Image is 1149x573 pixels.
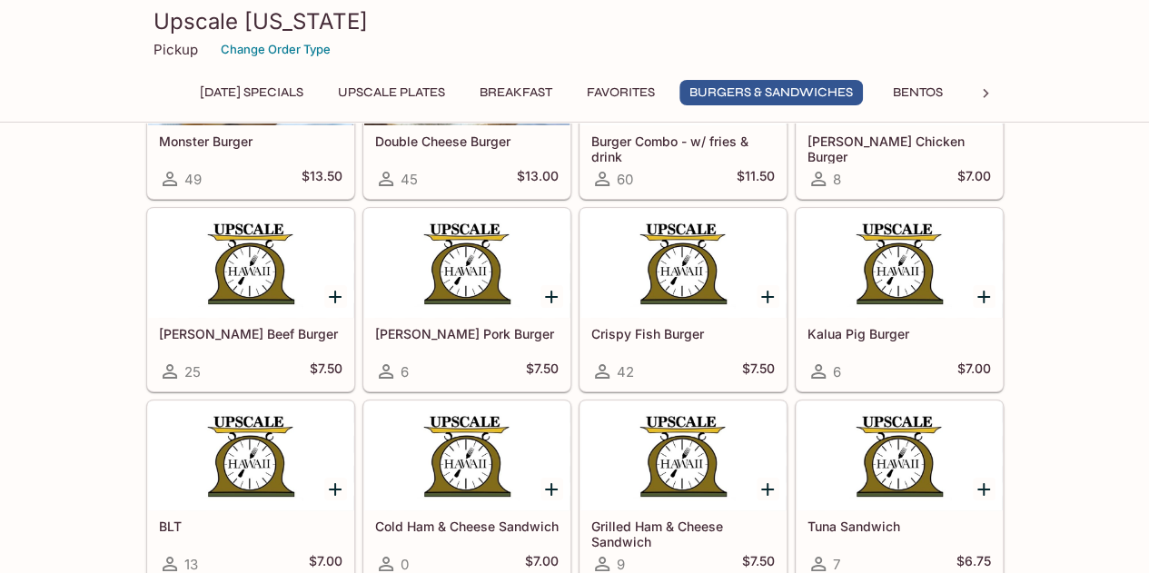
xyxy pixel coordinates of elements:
[302,168,342,190] h5: $13.50
[807,326,991,341] h5: Kalua Pig Burger
[833,363,841,380] span: 6
[190,80,313,105] button: [DATE] Specials
[957,361,991,382] h5: $7.00
[580,209,786,318] div: Crispy Fish Burger
[617,363,634,380] span: 42
[401,556,409,573] span: 0
[797,209,1002,318] div: Kalua Pig Burger
[957,168,991,190] h5: $7.00
[148,401,353,510] div: BLT
[796,208,1003,391] a: Kalua Pig Burger6$7.00
[375,133,559,149] h5: Double Cheese Burger
[184,171,202,188] span: 49
[375,326,559,341] h5: [PERSON_NAME] Pork Burger
[159,133,342,149] h5: Monster Burger
[213,35,339,64] button: Change Order Type
[591,326,775,341] h5: Crispy Fish Burger
[797,401,1002,510] div: Tuna Sandwich
[364,16,570,125] div: Double Cheese Burger
[757,285,779,308] button: Add Crispy Fish Burger
[579,208,787,391] a: Crispy Fish Burger42$7.50
[737,168,775,190] h5: $11.50
[580,16,786,125] div: Burger Combo - w/ fries & drink
[580,401,786,510] div: Grilled Ham & Cheese Sandwich
[375,519,559,534] h5: Cold Ham & Cheese Sandwich
[401,171,418,188] span: 45
[526,361,559,382] h5: $7.50
[757,478,779,500] button: Add Grilled Ham & Cheese Sandwich
[363,208,570,391] a: [PERSON_NAME] Pork Burger6$7.50
[310,361,342,382] h5: $7.50
[184,556,198,573] span: 13
[324,478,347,500] button: Add BLT
[364,209,570,318] div: Teri Pork Burger
[154,7,996,35] h3: Upscale [US_STATE]
[401,363,409,380] span: 6
[591,133,775,163] h5: Burger Combo - w/ fries & drink
[973,285,995,308] button: Add Kalua Pig Burger
[540,285,563,308] button: Add Teri Pork Burger
[159,519,342,534] h5: BLT
[324,285,347,308] button: Add Teri Beef Burger
[807,133,991,163] h5: [PERSON_NAME] Chicken Burger
[154,41,198,58] p: Pickup
[148,16,353,125] div: Monster Burger
[540,478,563,500] button: Add Cold Ham & Cheese Sandwich
[877,80,959,105] button: Bentos
[470,80,562,105] button: Breakfast
[679,80,863,105] button: Burgers & Sandwiches
[364,401,570,510] div: Cold Ham & Cheese Sandwich
[797,16,1002,125] div: Teri Chicken Burger
[591,519,775,548] h5: Grilled Ham & Cheese Sandwich
[742,361,775,382] h5: $7.50
[577,80,665,105] button: Favorites
[147,208,354,391] a: [PERSON_NAME] Beef Burger25$7.50
[517,168,559,190] h5: $13.00
[833,556,840,573] span: 7
[807,519,991,534] h5: Tuna Sandwich
[973,478,995,500] button: Add Tuna Sandwich
[617,171,633,188] span: 60
[148,209,353,318] div: Teri Beef Burger
[184,363,201,380] span: 25
[617,556,625,573] span: 9
[328,80,455,105] button: UPSCALE Plates
[833,171,841,188] span: 8
[159,326,342,341] h5: [PERSON_NAME] Beef Burger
